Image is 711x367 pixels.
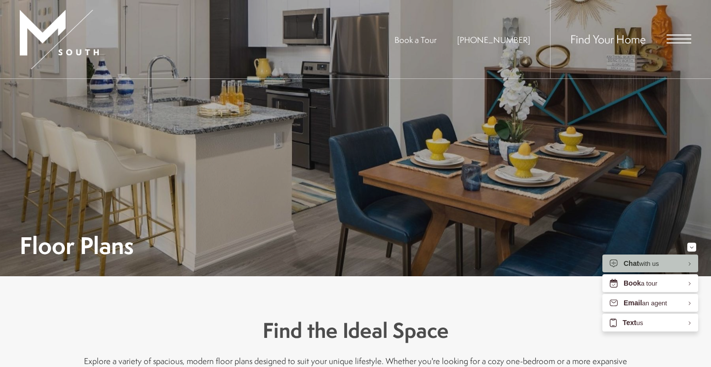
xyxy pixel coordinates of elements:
button: Open Menu [667,35,691,43]
h3: Find the Ideal Space [84,316,627,345]
span: [PHONE_NUMBER] [457,34,530,45]
a: Book a Tour [395,34,436,45]
h1: Floor Plans [20,234,134,257]
a: Find Your Home [570,31,646,47]
a: Call Us at 813-570-8014 [457,34,530,45]
img: MSouth [20,10,99,69]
